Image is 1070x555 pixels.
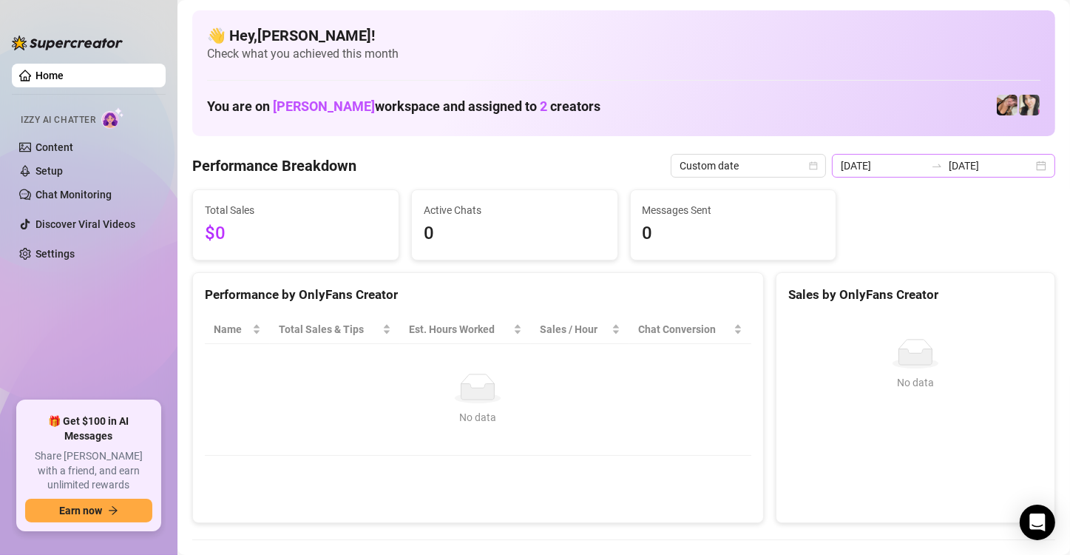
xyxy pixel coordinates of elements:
[809,161,818,170] span: calendar
[788,285,1043,305] div: Sales by OnlyFans Creator
[680,155,817,177] span: Custom date
[205,315,270,344] th: Name
[205,285,751,305] div: Performance by OnlyFans Creator
[1020,505,1055,540] div: Open Intercom Messenger
[949,158,1033,174] input: End date
[931,160,943,172] span: swap-right
[25,499,152,522] button: Earn nowarrow-right
[794,374,1037,391] div: No data
[643,220,824,248] span: 0
[21,113,95,127] span: Izzy AI Chatter
[25,449,152,493] span: Share [PERSON_NAME] with a friend, and earn unlimited rewards
[643,202,824,218] span: Messages Sent
[192,155,356,176] h4: Performance Breakdown
[638,321,730,337] span: Chat Conversion
[629,315,751,344] th: Chat Conversion
[997,95,1017,115] img: Christina
[841,158,925,174] input: Start date
[1019,95,1040,115] img: Christina
[25,414,152,443] span: 🎁 Get $100 in AI Messages
[205,220,387,248] span: $0
[35,165,63,177] a: Setup
[59,505,102,517] span: Earn now
[12,36,123,50] img: logo-BBDzfeDw.svg
[35,189,112,201] a: Chat Monitoring
[270,315,400,344] th: Total Sales & Tips
[35,70,64,81] a: Home
[540,321,609,337] span: Sales / Hour
[205,202,387,218] span: Total Sales
[35,141,73,153] a: Content
[207,98,600,115] h1: You are on workspace and assigned to creators
[207,46,1040,62] span: Check what you achieved this month
[35,218,135,230] a: Discover Viral Videos
[214,321,249,337] span: Name
[35,248,75,260] a: Settings
[424,220,606,248] span: 0
[931,160,943,172] span: to
[424,202,606,218] span: Active Chats
[279,321,379,337] span: Total Sales & Tips
[540,98,547,114] span: 2
[409,321,510,337] div: Est. Hours Worked
[101,107,124,129] img: AI Chatter
[273,98,375,114] span: [PERSON_NAME]
[531,315,630,344] th: Sales / Hour
[108,505,118,516] span: arrow-right
[207,25,1040,46] h4: 👋 Hey, [PERSON_NAME] !
[220,409,737,425] div: No data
